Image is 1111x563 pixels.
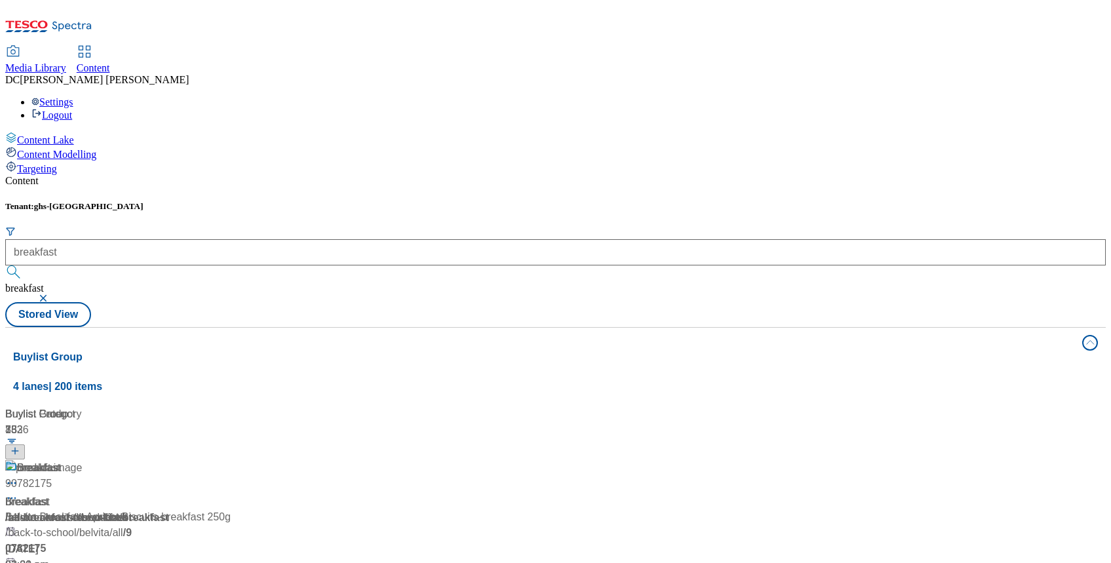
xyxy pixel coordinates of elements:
[5,226,16,237] svg: Search Filters
[5,161,1106,175] a: Targeting
[17,149,96,160] span: Content Modelling
[31,109,72,121] a: Logout
[77,62,110,73] span: Content
[5,512,73,523] span: / nestle-cereals
[17,460,60,476] div: breakfast
[31,96,73,107] a: Settings
[73,512,119,523] span: / breakfast
[5,494,48,510] div: breakfast
[119,512,169,523] span: / breakfast
[5,282,44,294] span: breakfast
[13,381,102,392] span: 4 lanes | 200 items
[5,47,66,74] a: Media Library
[5,541,169,557] div: [DATE]
[5,328,1106,401] button: Buylist Group4 lanes| 200 items
[5,422,169,438] div: 133
[5,74,20,85] span: DC
[5,239,1106,265] input: Search
[5,146,1106,161] a: Content Modelling
[77,47,110,74] a: Content
[5,201,1106,212] h5: Tenant:
[17,163,57,174] span: Targeting
[13,349,1074,365] h4: Buylist Group
[5,302,91,327] button: Stored View
[5,62,66,73] span: Media Library
[17,134,74,146] span: Content Lake
[5,132,1106,146] a: Content Lake
[5,406,169,422] div: Buylist Category
[5,175,1106,187] div: Content
[20,74,189,85] span: [PERSON_NAME] [PERSON_NAME]
[34,201,143,211] span: ghs-[GEOGRAPHIC_DATA]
